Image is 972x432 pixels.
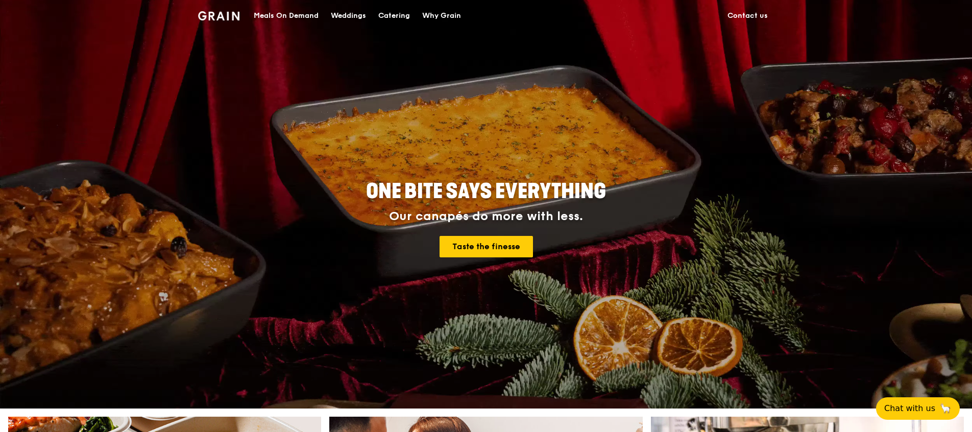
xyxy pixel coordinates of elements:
[378,1,410,31] div: Catering
[422,1,461,31] div: Why Grain
[198,11,239,20] img: Grain
[416,1,467,31] a: Why Grain
[440,236,533,257] a: Taste the finesse
[876,397,960,420] button: Chat with us🦙
[366,179,606,204] span: ONE BITE SAYS EVERYTHING
[254,1,319,31] div: Meals On Demand
[884,402,935,415] span: Chat with us
[939,402,952,415] span: 🦙
[721,1,774,31] a: Contact us
[302,209,670,224] div: Our canapés do more with less.
[372,1,416,31] a: Catering
[325,1,372,31] a: Weddings
[331,1,366,31] div: Weddings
